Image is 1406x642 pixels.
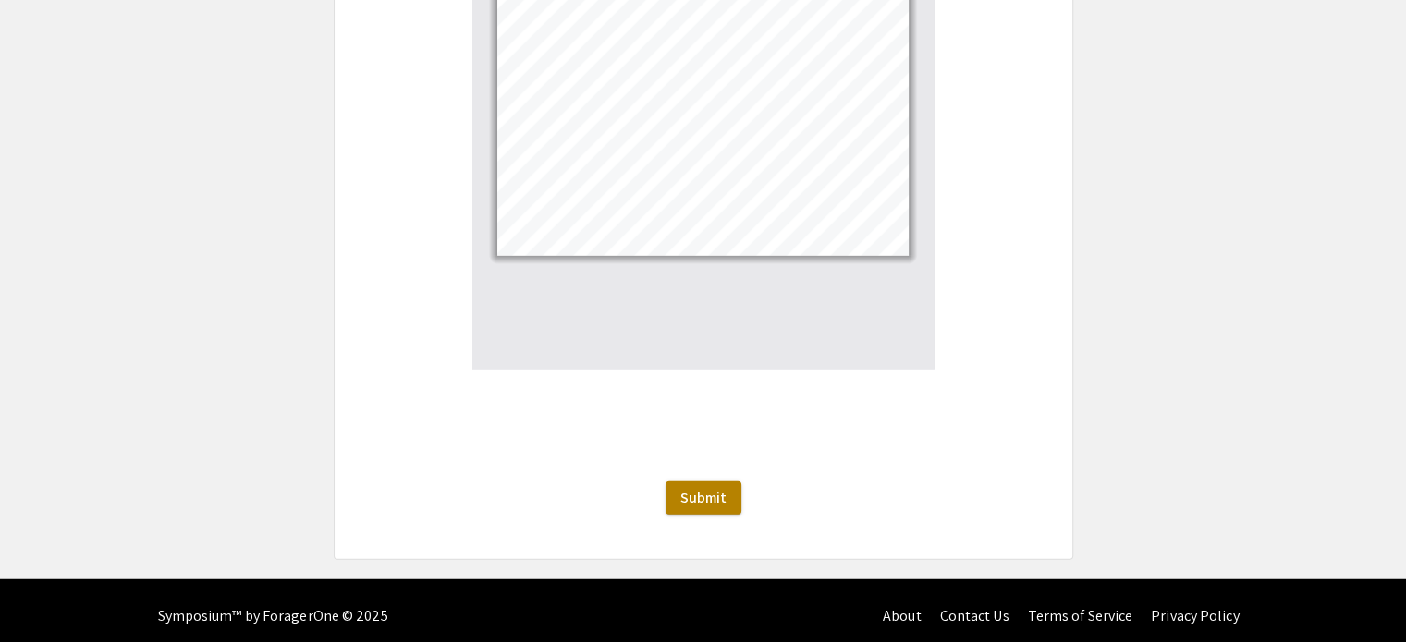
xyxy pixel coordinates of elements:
span: Submit [680,488,727,507]
button: Submit [666,481,741,515]
a: https://www.lovenox.com/enoxaparin-sodium [543,175,598,180]
iframe: Chat [14,559,79,628]
a: Contact Us [939,606,1009,625]
a: About [883,606,922,625]
a: Terms of Service [1027,606,1132,625]
a: Privacy Policy [1151,606,1239,625]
